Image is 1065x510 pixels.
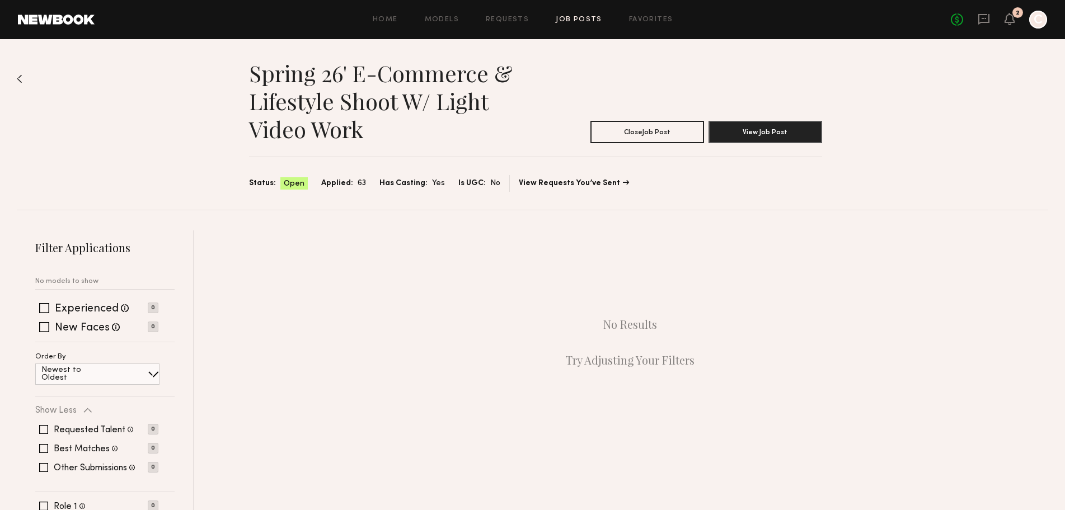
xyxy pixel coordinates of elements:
a: View Requests You’ve Sent [519,180,629,187]
p: 0 [148,443,158,454]
span: Yes [432,177,445,190]
label: Other Submissions [54,464,127,473]
p: Newest to Oldest [41,366,108,382]
p: No models to show [35,278,98,285]
p: Try Adjusting Your Filters [566,353,695,367]
label: Experienced [55,304,119,315]
a: Favorites [629,16,673,23]
p: 0 [148,303,158,313]
span: Open [284,178,304,190]
a: Home [373,16,398,23]
span: Has Casting: [379,177,428,190]
button: CloseJob Post [590,121,704,143]
label: New Faces [55,323,110,334]
p: Order By [35,353,66,361]
span: Status: [249,177,276,190]
h2: Filter Applications [35,240,175,255]
span: Is UGC: [458,177,486,190]
span: 63 [358,177,366,190]
a: C [1029,11,1047,29]
a: Job Posts [556,16,602,23]
img: Back to previous page [17,74,22,83]
p: 0 [148,322,158,332]
span: No [490,177,500,190]
a: Requests [486,16,529,23]
label: Best Matches [54,445,110,454]
p: No Results [603,318,657,331]
p: 0 [148,462,158,473]
div: 2 [1016,10,1020,16]
a: Models [425,16,459,23]
label: Requested Talent [54,426,125,435]
button: View Job Post [709,121,822,143]
p: Show Less [35,406,77,415]
p: 0 [148,424,158,435]
h1: Spring 26' E-Commerce & Lifestyle Shoot W/ Light Video Work [249,59,536,143]
span: Applied: [321,177,353,190]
